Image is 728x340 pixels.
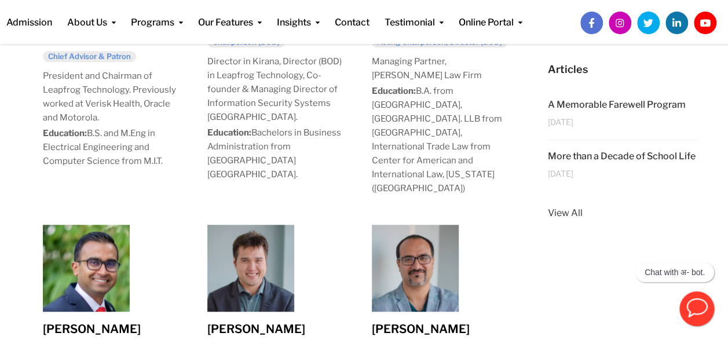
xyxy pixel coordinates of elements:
p: B.A. from [GEOGRAPHIC_DATA], [GEOGRAPHIC_DATA]. LLB from [GEOGRAPHIC_DATA], International Trade L... [372,84,513,195]
span: [DATE] [548,118,573,126]
p: President and Chairman of Leapfrog Technology. Previously worked at Verisk Health, Oracle and Mot... [43,69,184,125]
a: Sandeep Sharma [43,262,130,273]
p: B.S. and M.Eng in Electrical Engineering and Computer Science from M.I.T. [43,126,184,168]
a: [PERSON_NAME] [372,322,470,336]
a: More than a Decade of School Life [548,151,696,162]
a: Chris Sprague [207,262,294,273]
p: Managing Partner, [PERSON_NAME] Law Firm [372,54,513,82]
p: Chat with अ- bot. [645,268,705,277]
a: [PERSON_NAME] [207,322,305,336]
p: Director in Kirana, Director (BOD) in Leapfrog Technology, Co-founder & Managing Director of Info... [207,54,349,124]
h5: Articles [548,62,697,77]
strong: Education: [43,128,87,138]
h6: Chief Advisor & Patron [43,51,136,62]
strong: Education: [372,86,416,96]
span: [DATE] [548,169,573,178]
a: View All [548,206,697,221]
p: Bachelors in Business Administration from [GEOGRAPHIC_DATA] [GEOGRAPHIC_DATA]. [207,126,349,181]
strong: Education: [207,127,251,138]
a: [PERSON_NAME] [43,322,141,336]
a: A Memorable Farewell Program [548,99,686,110]
a: Chandika Bhandari [372,262,459,273]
